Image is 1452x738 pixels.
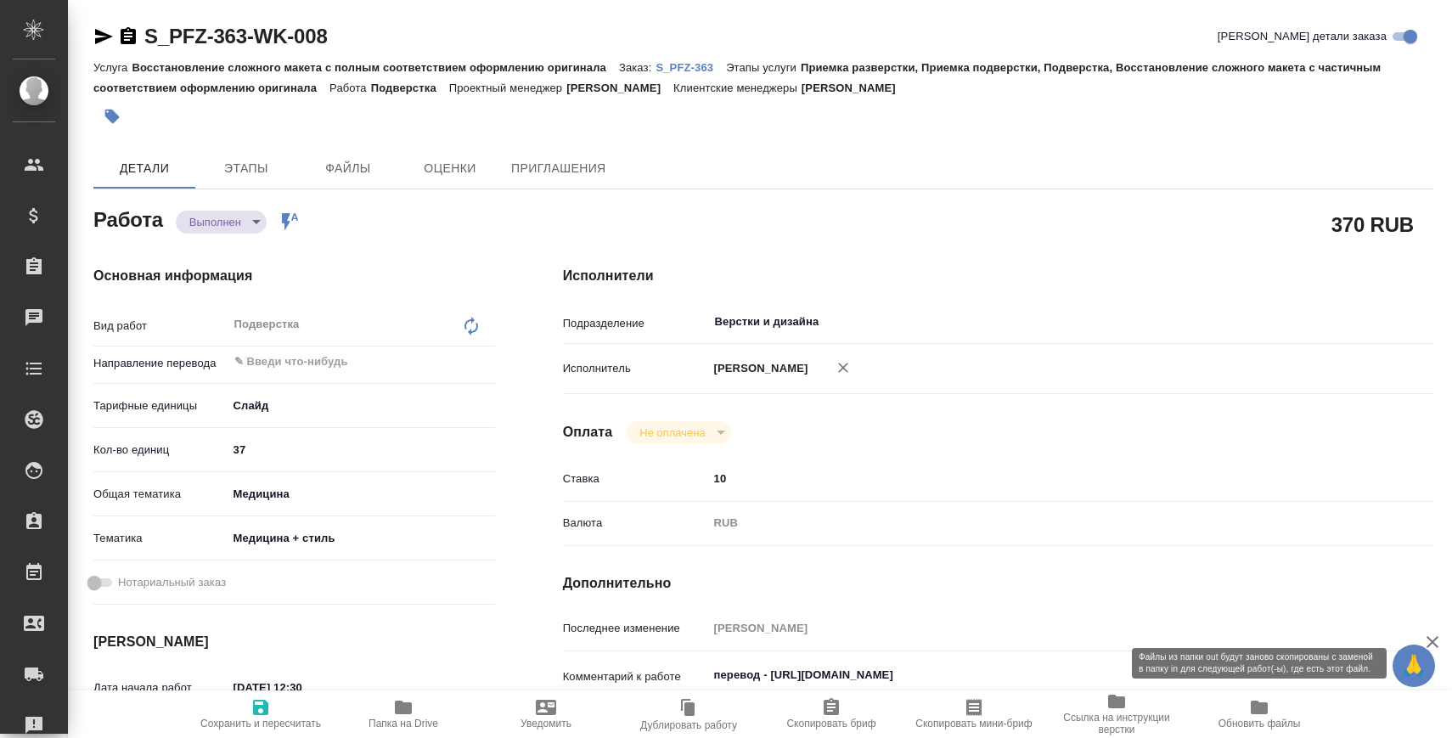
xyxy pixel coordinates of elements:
[104,158,185,179] span: Детали
[118,574,226,591] span: Нотариальный заказ
[521,718,571,730] span: Уведомить
[93,266,495,286] h4: Основная информация
[93,318,228,335] p: Вид работ
[93,442,228,459] p: Кол-во единиц
[656,59,726,74] a: S_PFZ-363
[144,25,328,48] a: S_PFZ-363-WK-008
[563,315,708,332] p: Подразделение
[228,675,376,700] input: ✎ Введи что-нибудь
[132,61,619,74] p: Восстановление сложного макета с полным соответствием оформлению оригинала
[1331,210,1414,239] h2: 370 RUB
[760,690,903,738] button: Скопировать бриф
[708,360,808,377] p: [PERSON_NAME]
[228,392,495,420] div: Слайд
[563,422,613,442] h4: Оплата
[708,509,1361,538] div: RUB
[118,26,138,47] button: Скопировать ссылку
[233,352,433,372] input: ✎ Введи что-нибудь
[626,421,730,444] div: Выполнен
[176,211,267,234] div: Выполнен
[189,690,332,738] button: Сохранить и пересчитать
[1188,690,1331,738] button: Обновить файлы
[563,620,708,637] p: Последнее изменение
[1218,28,1387,45] span: [PERSON_NAME] детали заказа
[93,98,131,135] button: Добавить тэг
[200,718,321,730] span: Сохранить и пересчитать
[449,82,566,94] p: Проектный менеджер
[673,82,802,94] p: Клиентские менеджеры
[93,632,495,652] h4: [PERSON_NAME]
[475,690,617,738] button: Уведомить
[486,360,489,363] button: Open
[640,719,737,731] span: Дублировать работу
[1045,690,1188,738] button: Ссылка на инструкции верстки
[708,616,1361,640] input: Пустое поле
[93,355,228,372] p: Направление перевода
[726,61,801,74] p: Этапы услуги
[563,668,708,685] p: Комментарий к работе
[1352,320,1355,324] button: Open
[786,718,875,730] span: Скопировать бриф
[802,82,909,94] p: [PERSON_NAME]
[634,425,710,440] button: Не оплачена
[1055,712,1178,735] span: Ссылка на инструкции верстки
[93,397,228,414] p: Тарифные единицы
[563,266,1433,286] h4: Исполнители
[307,158,389,179] span: Файлы
[563,573,1433,594] h4: Дополнительно
[332,690,475,738] button: Папка на Drive
[708,661,1361,690] textarea: перевод - [URL][DOMAIN_NAME]
[371,82,449,94] p: Подверстка
[1399,648,1428,684] span: 🙏
[329,82,371,94] p: Работа
[93,61,132,74] p: Услуга
[903,690,1045,738] button: Скопировать мини-бриф
[93,26,114,47] button: Скопировать ссылку для ЯМессенджера
[228,437,495,462] input: ✎ Введи что-нибудь
[656,61,726,74] p: S_PFZ-363
[915,718,1032,730] span: Скопировать мини-бриф
[93,679,228,696] p: Дата начала работ
[824,349,862,386] button: Удалить исполнителя
[93,530,228,547] p: Тематика
[409,158,491,179] span: Оценки
[184,215,246,229] button: Выполнен
[228,524,495,553] div: Медицина + стиль
[563,470,708,487] p: Ставка
[228,480,495,509] div: Медицина
[369,718,438,730] span: Папка на Drive
[566,82,673,94] p: [PERSON_NAME]
[1393,645,1435,687] button: 🙏
[619,61,656,74] p: Заказ:
[1218,718,1301,730] span: Обновить файлы
[205,158,287,179] span: Этапы
[93,203,163,234] h2: Работа
[617,690,760,738] button: Дублировать работу
[93,486,228,503] p: Общая тематика
[563,360,708,377] p: Исполнитель
[511,158,606,179] span: Приглашения
[708,466,1361,491] input: ✎ Введи что-нибудь
[563,515,708,532] p: Валюта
